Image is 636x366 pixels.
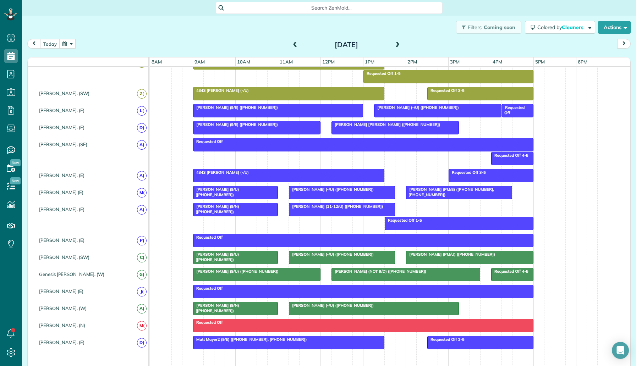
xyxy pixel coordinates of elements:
[10,177,21,184] span: New
[150,59,163,65] span: 8am
[38,189,85,195] span: [PERSON_NAME] (E)
[193,122,278,127] span: [PERSON_NAME] (9/E) ([PHONE_NUMBER])
[384,218,422,223] span: Requested Off 1-5
[38,237,86,243] span: [PERSON_NAME]. (E)
[491,59,504,65] span: 4pm
[289,252,374,257] span: [PERSON_NAME] (-/U) ([PHONE_NUMBER])
[491,153,529,158] span: Requested Off 4-5
[137,205,147,215] span: A(
[137,270,147,279] span: G(
[193,88,249,93] span: 4343 [PERSON_NAME] (-/U)
[137,188,147,198] span: M(
[137,236,147,245] span: P(
[406,59,418,65] span: 2pm
[193,105,278,110] span: [PERSON_NAME] (9/E) ([PHONE_NUMBER])
[38,142,89,147] span: [PERSON_NAME]. (SE)
[374,105,459,110] span: [PERSON_NAME] (-/U) ([PHONE_NUMBER])
[137,89,147,99] span: Z(
[534,59,546,65] span: 5pm
[193,252,239,262] span: [PERSON_NAME] (9/U) ([PHONE_NUMBER])
[537,24,586,30] span: Colored by
[137,140,147,150] span: A(
[137,106,147,116] span: L(
[331,122,440,127] span: [PERSON_NAME] [PERSON_NAME] ([PHONE_NUMBER])
[236,59,252,65] span: 10am
[193,320,223,325] span: Requested Off
[321,59,336,65] span: 12pm
[137,338,147,348] span: D(
[38,124,86,130] span: [PERSON_NAME]. (E)
[612,342,629,359] div: Open Intercom Messenger
[427,337,465,342] span: Requested Off 2-5
[38,288,85,294] span: [PERSON_NAME] (E)
[491,269,529,274] span: Requested Off 4-5
[38,90,91,96] span: [PERSON_NAME]. (SW)
[289,204,383,209] span: [PERSON_NAME] (11-12/U) ([PHONE_NUMBER])
[449,59,461,65] span: 3pm
[448,170,486,175] span: Requested Off 3-5
[38,305,88,311] span: [PERSON_NAME]. (W)
[137,321,147,331] span: M(
[193,59,206,65] span: 9am
[193,139,223,144] span: Requested Off
[38,322,87,328] span: [PERSON_NAME]. (N)
[363,59,376,65] span: 1pm
[302,41,391,49] h2: [DATE]
[137,171,147,181] span: A(
[193,269,279,274] span: [PERSON_NAME] (9/U) ([PHONE_NUMBER])
[468,24,483,30] span: Filters:
[38,339,86,345] span: [PERSON_NAME]. (E)
[363,71,401,76] span: Requested Off 1-5
[525,21,595,34] button: Colored byCleaners
[38,254,91,260] span: [PERSON_NAME]. (SW)
[406,252,495,257] span: [PERSON_NAME] (PM/U) ([PHONE_NUMBER])
[193,303,239,313] span: [PERSON_NAME] (9/N) ([PHONE_NUMBER])
[562,24,585,30] span: Cleaners
[617,39,631,49] button: next
[137,253,147,262] span: C(
[406,187,494,197] span: [PERSON_NAME] (PM/E) ([PHONE_NUMBER], [PHONE_NUMBER])
[576,59,589,65] span: 6pm
[40,39,60,49] button: today
[289,187,374,192] span: [PERSON_NAME] (-/U) ([PHONE_NUMBER])
[38,206,86,212] span: [PERSON_NAME]. (E)
[484,24,516,30] span: Coming soon
[193,235,223,240] span: Requested Off
[427,88,465,93] span: Requested Off 3-5
[137,304,147,314] span: A(
[598,21,631,34] button: Actions
[193,204,239,214] span: [PERSON_NAME] (9/N) ([PHONE_NUMBER])
[38,107,86,113] span: [PERSON_NAME]. (E)
[278,59,294,65] span: 11am
[193,337,307,342] span: Matt Mayer2 (9/E) ([PHONE_NUMBER], [PHONE_NUMBER])
[10,159,21,166] span: New
[193,170,249,175] span: 4343 [PERSON_NAME] (-/U)
[38,271,106,277] span: Genesis [PERSON_NAME]. (W)
[137,287,147,296] span: J(
[27,39,41,49] button: prev
[501,105,525,115] span: Requested Off
[289,303,374,308] span: [PERSON_NAME] (-/U) ([PHONE_NUMBER])
[38,172,86,178] span: [PERSON_NAME]. (E)
[193,286,223,291] span: Requested Off
[331,269,427,274] span: [PERSON_NAME] (NOT 9/D) ([PHONE_NUMBER])
[193,187,239,197] span: [PERSON_NAME] (9/U) ([PHONE_NUMBER])
[137,123,147,133] span: D(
